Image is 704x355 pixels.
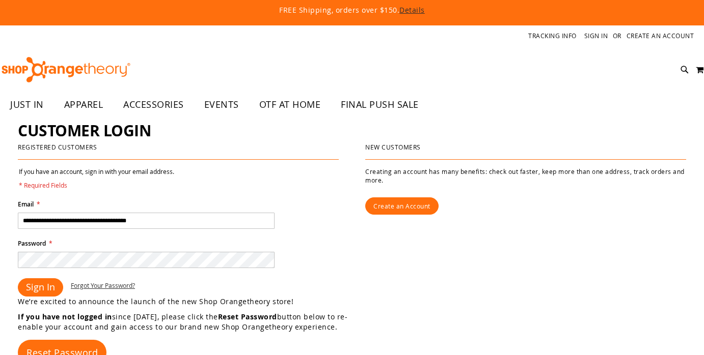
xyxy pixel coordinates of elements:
span: Customer Login [18,120,151,141]
a: Forgot Your Password? [71,281,135,290]
strong: Registered Customers [18,143,97,151]
span: * Required Fields [19,181,174,190]
a: FINAL PUSH SALE [331,93,429,116]
span: OTF AT HOME [259,93,321,116]
legend: If you have an account, sign in with your email address. [18,167,175,190]
p: FREE Shipping, orders over $150. [46,5,658,15]
a: Tracking Info [528,32,577,40]
span: Password [18,239,46,248]
a: ACCESSORIES [113,93,194,116]
a: Create an Account [627,32,694,40]
button: Sign In [18,278,63,297]
span: JUST IN [10,93,44,116]
p: Creating an account has many benefits: check out faster, keep more than one address, track orders... [365,167,686,185]
a: APPAREL [54,93,114,116]
a: EVENTS [194,93,249,116]
span: Sign In [26,281,55,293]
span: Email [18,200,34,209]
p: We’re excited to announce the launch of the new Shop Orangetheory store! [18,297,352,307]
span: APPAREL [64,93,103,116]
span: EVENTS [204,93,239,116]
a: OTF AT HOME [249,93,331,116]
span: ACCESSORIES [123,93,184,116]
a: Details [399,5,425,15]
strong: New Customers [365,143,421,151]
a: Sign In [584,32,608,40]
strong: Reset Password [218,312,277,321]
span: FINAL PUSH SALE [341,93,419,116]
a: Create an Account [365,197,439,215]
span: Create an Account [373,202,430,210]
p: since [DATE], please click the button below to re-enable your account and gain access to our bran... [18,312,352,332]
strong: If you have not logged in [18,312,112,321]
